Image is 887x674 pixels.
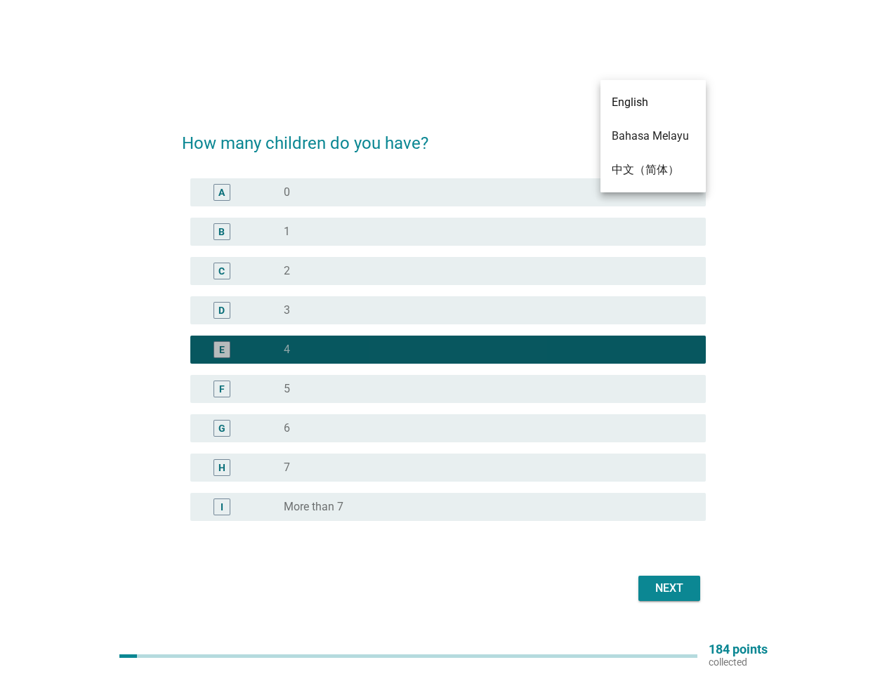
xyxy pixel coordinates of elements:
p: 184 points [709,643,768,656]
label: 1 [284,225,290,239]
p: collected [709,656,768,668]
div: English [600,85,637,98]
label: 5 [284,382,290,396]
label: 4 [284,343,290,357]
label: 7 [284,461,290,475]
label: More than 7 [284,500,343,514]
label: 3 [284,303,290,317]
label: 6 [284,421,290,435]
div: F [219,382,225,397]
button: Next [638,576,700,601]
div: I [221,500,223,515]
div: B [218,225,225,239]
div: D [218,303,225,318]
div: C [218,264,225,279]
div: Next [650,580,689,597]
i: arrow_drop_down [689,83,706,100]
div: G [218,421,225,436]
div: A [218,185,225,200]
h2: How many children do you have? [182,117,706,156]
label: 0 [284,185,290,199]
div: H [218,461,225,475]
div: E [219,343,225,357]
label: 2 [284,264,290,278]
